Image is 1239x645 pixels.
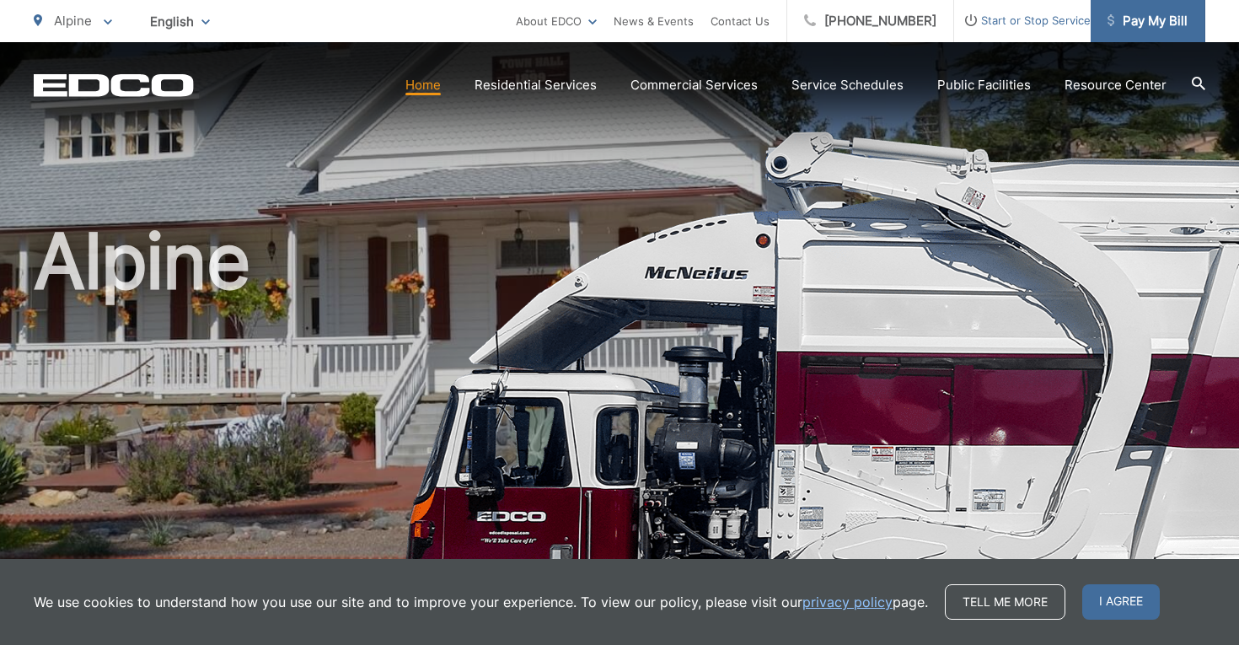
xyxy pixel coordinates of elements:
a: Residential Services [475,75,597,95]
span: Alpine [54,13,92,29]
a: EDCD logo. Return to the homepage. [34,73,194,97]
a: privacy policy [802,592,893,612]
a: Commercial Services [630,75,758,95]
a: About EDCO [516,11,597,31]
span: I agree [1082,584,1160,620]
a: Resource Center [1065,75,1167,95]
a: Service Schedules [791,75,904,95]
a: News & Events [614,11,694,31]
a: Contact Us [711,11,770,31]
a: Public Facilities [937,75,1031,95]
a: Home [405,75,441,95]
span: Pay My Bill [1108,11,1188,31]
p: We use cookies to understand how you use our site and to improve your experience. To view our pol... [34,592,928,612]
span: English [137,7,223,36]
a: Tell me more [945,584,1065,620]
